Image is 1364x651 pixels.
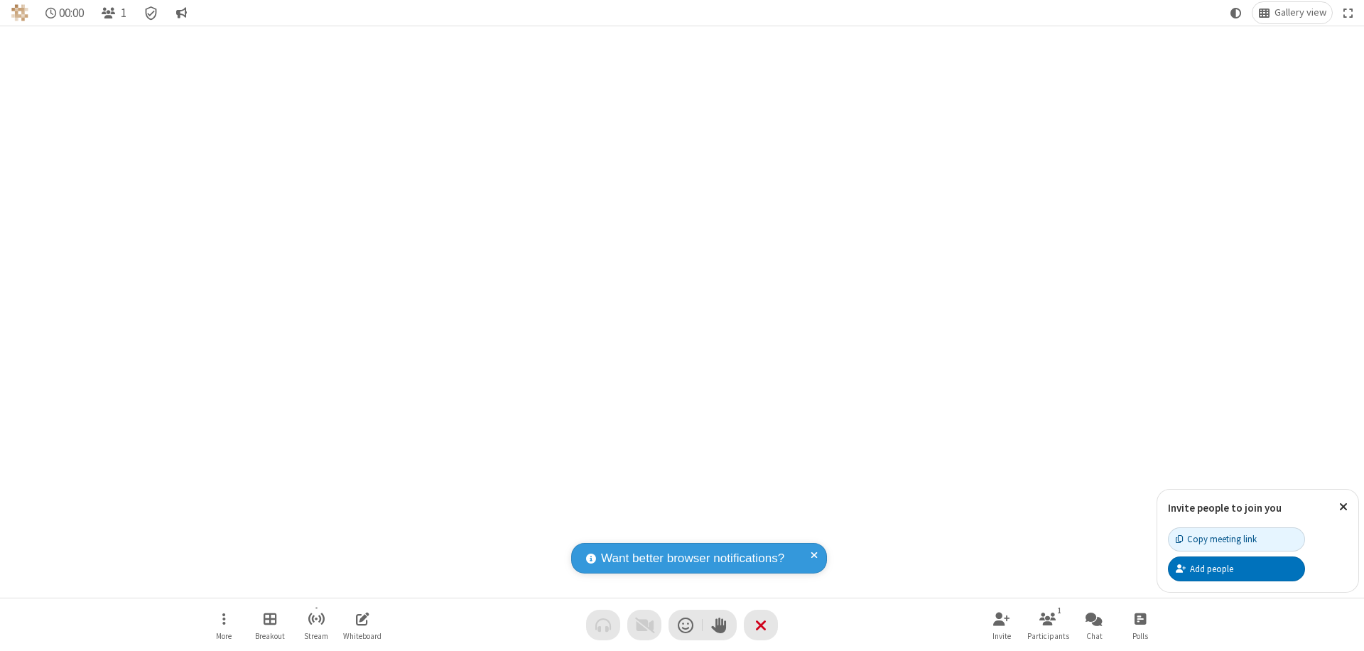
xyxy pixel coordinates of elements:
button: Copy meeting link [1168,527,1305,552]
button: Open participant list [95,2,132,23]
button: Raise hand [703,610,737,640]
button: Open shared whiteboard [341,605,384,645]
span: Breakout [255,632,285,640]
button: Change layout [1252,2,1332,23]
button: Open menu [202,605,245,645]
div: Meeting details Encryption enabled [138,2,165,23]
div: 1 [1054,604,1066,617]
div: Timer [40,2,90,23]
button: Using system theme [1225,2,1247,23]
button: Add people [1168,556,1305,581]
div: Copy meeting link [1176,532,1257,546]
button: Conversation [170,2,193,23]
button: Open participant list [1027,605,1069,645]
img: QA Selenium DO NOT DELETE OR CHANGE [11,4,28,21]
label: Invite people to join you [1168,501,1282,515]
span: 1 [121,6,126,20]
button: Start streaming [295,605,337,645]
button: Video [627,610,661,640]
button: Open chat [1073,605,1115,645]
span: Whiteboard [343,632,381,640]
span: Polls [1132,632,1148,640]
span: Invite [992,632,1011,640]
span: Chat [1086,632,1103,640]
button: End or leave meeting [744,610,778,640]
span: More [216,632,232,640]
span: Gallery view [1274,7,1326,18]
span: Want better browser notifications? [601,549,784,568]
button: Audio problem - check your Internet connection or call by phone [586,610,620,640]
span: 00:00 [59,6,84,20]
button: Send a reaction [669,610,703,640]
button: Close popover [1328,490,1358,524]
span: Participants [1027,632,1069,640]
button: Fullscreen [1338,2,1359,23]
button: Manage Breakout Rooms [249,605,291,645]
span: Stream [304,632,328,640]
button: Invite participants (⌘+Shift+I) [980,605,1023,645]
button: Open poll [1119,605,1162,645]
